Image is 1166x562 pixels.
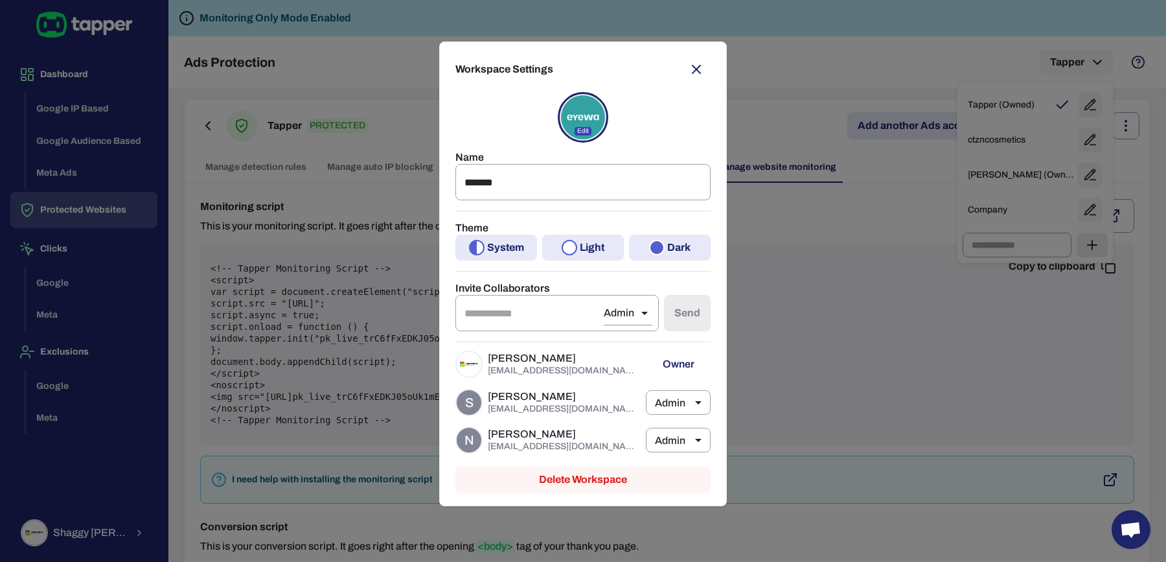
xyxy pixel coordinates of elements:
div: S [455,389,483,416]
p: Name [455,151,711,164]
span: [PERSON_NAME] [488,428,641,441]
button: Light [542,235,624,261]
div: Admin [646,422,711,458]
p: Edit [575,127,591,135]
p: [EMAIL_ADDRESS][DOMAIN_NAME] [488,403,641,415]
div: N [455,427,483,454]
p: Theme [455,222,711,235]
span: [PERSON_NAME] [488,352,641,365]
img: Shaggy Rogers [457,352,481,377]
button: System [455,235,537,261]
p: Invite Collaborators [455,282,711,295]
div: Admin [646,384,711,421]
p: [EMAIL_ADDRESS][DOMAIN_NAME] [488,441,641,452]
button: Tapper Edit [560,94,606,141]
button: Dark [629,235,711,261]
button: Delete Workspace [455,467,711,493]
h2: Workspace Settings [455,55,711,84]
p: [EMAIL_ADDRESS][DOMAIN_NAME] [488,365,641,377]
a: Open chat [1112,510,1150,549]
p: Owner [646,347,711,381]
span: [PERSON_NAME] [488,390,641,403]
div: Admin [604,303,652,323]
img: Tapper [561,95,605,139]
